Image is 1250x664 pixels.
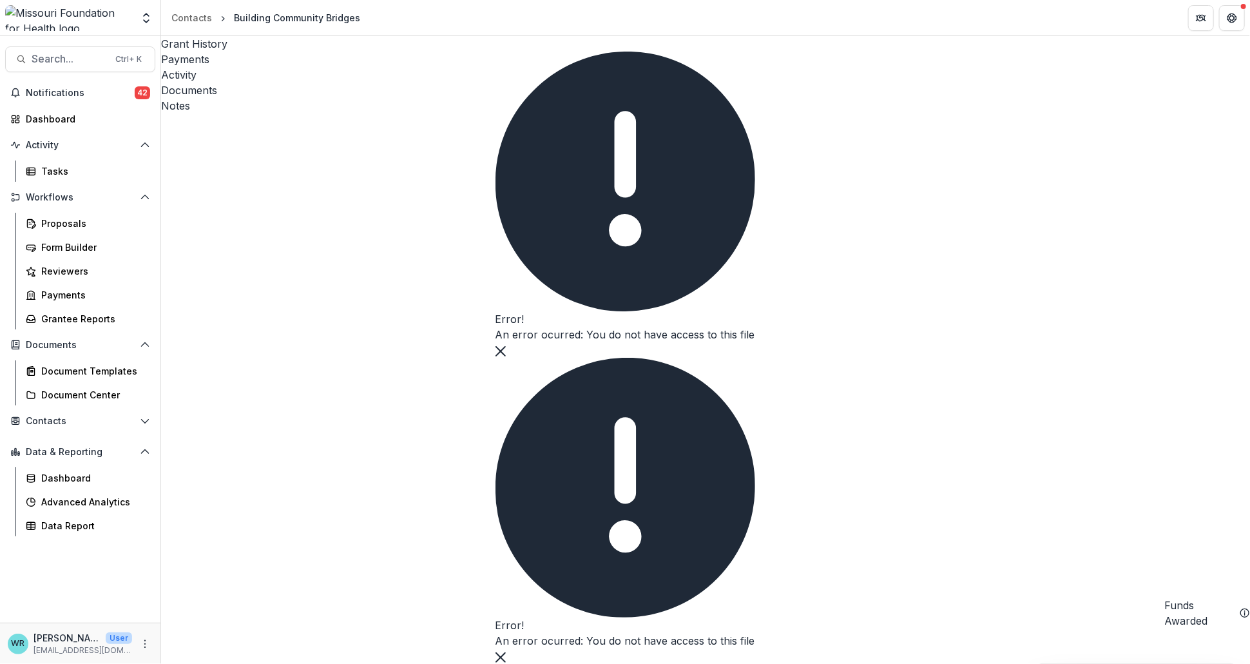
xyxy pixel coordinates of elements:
[41,264,145,278] div: Reviewers
[34,631,101,645] p: [PERSON_NAME]
[5,187,155,208] button: Open Workflows
[5,135,155,155] button: Open Activity
[26,112,145,126] div: Dashboard
[21,384,155,405] a: Document Center
[1188,5,1214,31] button: Partners
[26,447,135,458] span: Data & Reporting
[21,213,155,234] a: Proposals
[26,340,135,351] span: Documents
[41,495,145,509] div: Advanced Analytics
[5,46,155,72] button: Search...
[21,237,155,258] a: Form Builder
[41,388,145,402] div: Document Center
[1219,5,1245,31] button: Get Help
[5,411,155,431] button: Open Contacts
[21,467,155,489] a: Dashboard
[41,364,145,378] div: Document Templates
[41,240,145,254] div: Form Builder
[137,5,155,31] button: Open entity switcher
[41,312,145,326] div: Grantee Reports
[5,83,155,103] button: Notifications42
[171,11,212,24] div: Contacts
[26,140,135,151] span: Activity
[32,53,108,65] span: Search...
[21,491,155,513] a: Advanced Analytics
[41,217,145,230] div: Proposals
[12,640,25,648] div: Wendy Rohrbach
[5,108,155,130] a: Dashboard
[166,8,217,27] a: Contacts
[21,308,155,329] a: Grantee Reports
[137,636,153,652] button: More
[26,416,135,427] span: Contacts
[21,515,155,536] a: Data Report
[21,161,155,182] a: Tasks
[34,645,132,656] p: [EMAIL_ADDRESS][DOMAIN_NAME]
[21,360,155,382] a: Document Templates
[1165,598,1235,629] h2: Funds Awarded
[161,67,1250,83] a: Activity
[21,260,155,282] a: Reviewers
[5,5,132,31] img: Missouri Foundation for Health logo
[41,471,145,485] div: Dashboard
[161,98,1250,113] a: Notes
[26,192,135,203] span: Workflows
[106,632,132,644] p: User
[113,52,144,66] div: Ctrl + K
[166,8,365,27] nav: breadcrumb
[41,288,145,302] div: Payments
[234,11,360,24] div: Building Community Bridges
[41,519,145,532] div: Data Report
[135,86,150,99] span: 42
[5,442,155,462] button: Open Data & Reporting
[161,83,1250,98] a: Documents
[5,335,155,355] button: Open Documents
[161,36,1250,52] a: Grant History
[26,88,135,99] span: Notifications
[161,52,1250,67] a: Payments
[41,164,145,178] div: Tasks
[21,284,155,306] a: Payments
